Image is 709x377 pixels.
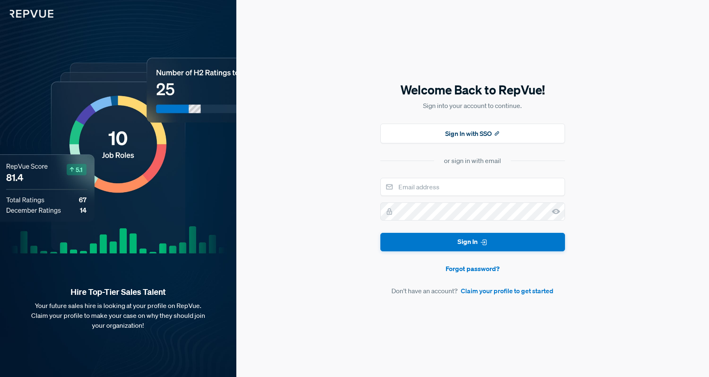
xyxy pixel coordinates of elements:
[380,264,565,274] a: Forgot password?
[13,301,223,330] p: Your future sales hire is looking at your profile on RepVue. Claim your profile to make your case...
[380,178,565,196] input: Email address
[380,286,565,296] article: Don't have an account?
[380,233,565,251] button: Sign In
[444,156,501,166] div: or sign in with email
[380,101,565,110] p: Sign into your account to continue.
[380,81,565,99] h5: Welcome Back to RepVue!
[13,287,223,297] strong: Hire Top-Tier Sales Talent
[461,286,553,296] a: Claim your profile to get started
[380,124,565,143] button: Sign In with SSO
